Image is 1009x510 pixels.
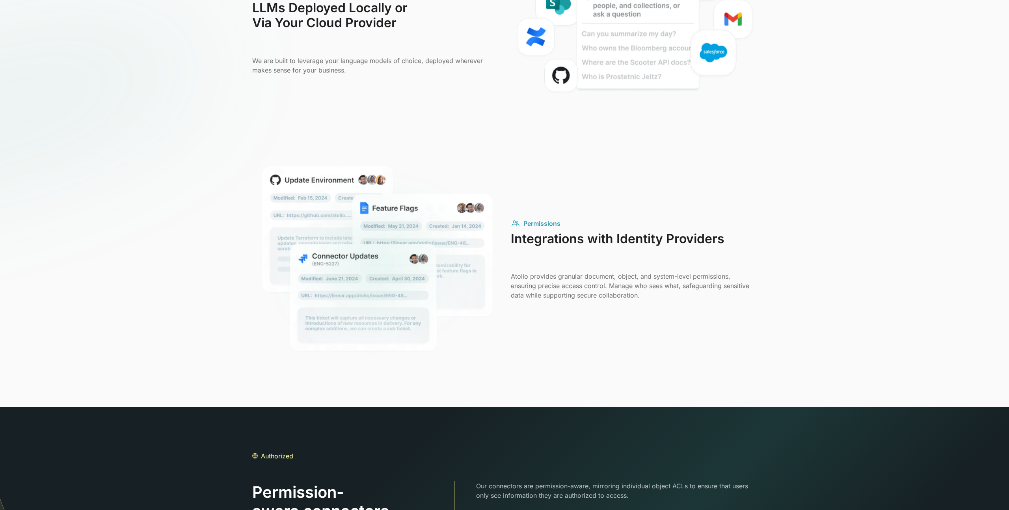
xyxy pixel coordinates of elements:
div: Permissions [523,219,560,228]
h3: LLMs Deployed Locally or Via Your Cloud Provider [252,0,498,47]
p: Atolio provides granular document, object, and system-level permissions, ensuring precise access ... [511,272,757,300]
p: Our connectors are permission-aware, mirroring individual object ACLs to ensure that users only s... [476,481,757,500]
h3: Integrations with Identity Providers [511,231,757,262]
p: Authorized [261,451,293,461]
img: image [252,156,498,371]
iframe: Chat Widget [970,472,1009,510]
p: We are built to leverage your language models of choice, deployed wherever makes sense for your b... [252,56,498,75]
